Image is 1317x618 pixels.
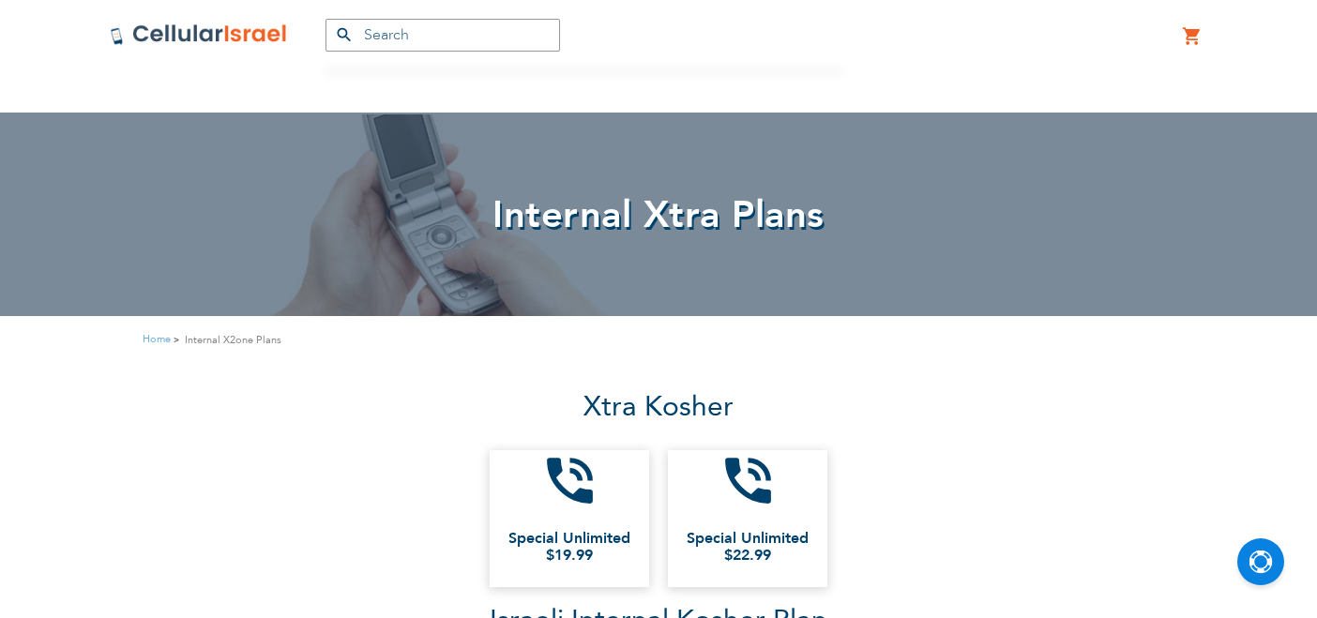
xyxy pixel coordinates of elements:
span: Special Unlimited $19.99 [508,530,630,564]
a: phone_in_talk Special Unlimited$22.99 [668,450,827,587]
p: Xtra Kosher [14,383,1303,432]
i: phone_in_talk [539,450,600,511]
input: Search [325,19,560,52]
a: phone_in_talk Special Unlimited$19.99 [490,450,649,587]
span: Special Unlimited $22.99 [687,530,809,564]
img: Cellular Israel Logo [110,23,288,46]
span: Internal Xtra Plans [492,189,825,241]
i: phone_in_talk [718,450,779,511]
strong: Internal X2one Plans [185,331,281,349]
a: Home [143,332,171,346]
